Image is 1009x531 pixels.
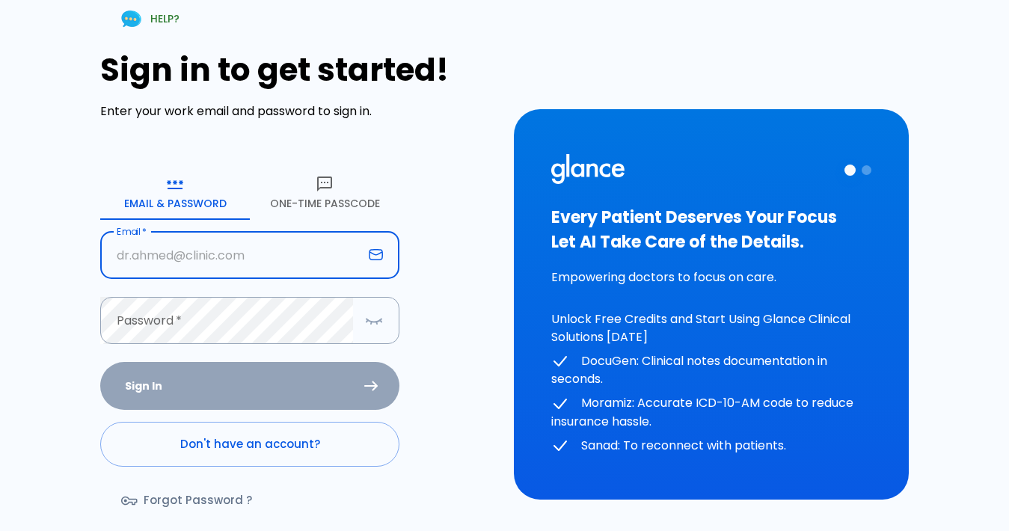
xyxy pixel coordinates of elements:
input: dr.ahmed@clinic.com [100,232,363,279]
img: Chat Support [118,6,144,32]
button: Email & Password [100,166,250,220]
h3: Every Patient Deserves Your Focus Let AI Take Care of the Details. [551,205,871,254]
p: Enter your work email and password to sign in. [100,102,495,120]
p: Unlock Free Credits and Start Using Glance Clinical Solutions [DATE] [551,310,871,346]
p: DocuGen: Clinical notes documentation in seconds. [551,352,871,389]
a: Don't have an account? [100,422,399,467]
p: Empowering doctors to focus on care. [551,268,871,286]
p: Moramiz: Accurate ICD-10-AM code to reduce insurance hassle. [551,394,871,431]
a: Forgot Password ? [100,479,276,522]
button: One-Time Passcode [250,166,399,220]
h1: Sign in to get started! [100,52,495,88]
p: Sanad: To reconnect with patients. [551,437,871,455]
